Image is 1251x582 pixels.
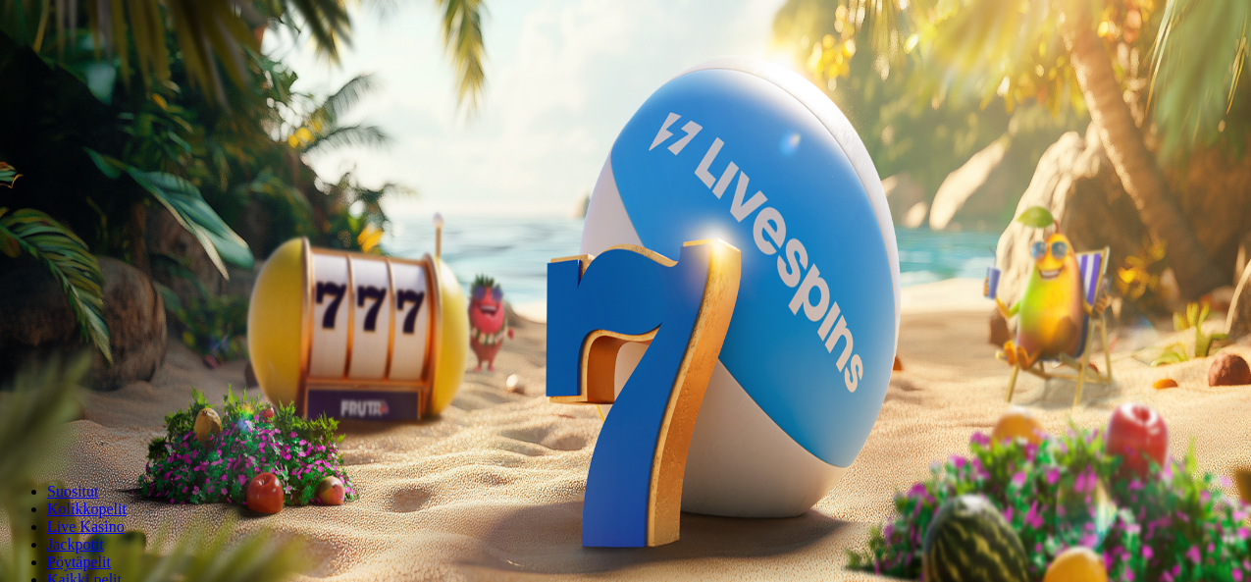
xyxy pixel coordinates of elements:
[47,536,104,553] a: Jackpotit
[47,554,111,570] a: Pöytäpelit
[47,483,98,500] a: Suositut
[47,518,125,535] a: Live Kasino
[47,501,127,517] a: Kolikkopelit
